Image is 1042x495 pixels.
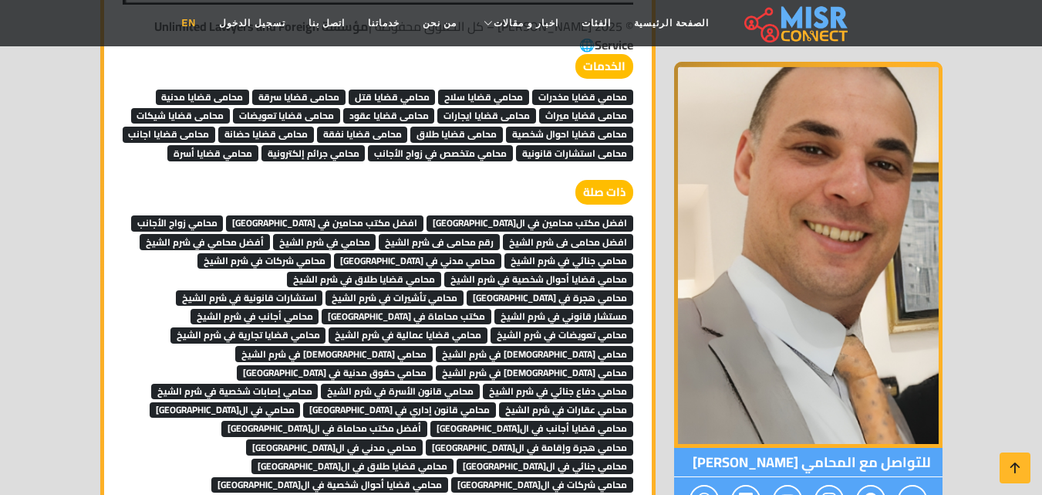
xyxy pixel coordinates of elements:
[140,229,270,253] a: أفضل محامي في شرم الشيخ
[131,103,231,126] a: محامى قضايا شيكات
[151,378,319,402] a: محامي إصابات شخصية في شرم الشيخ
[251,453,454,476] a: محامي قضايا طلاق في ال[GEOGRAPHIC_DATA]
[131,215,224,231] span: محامي زواج الأجانب
[235,341,433,364] a: محامي [DEMOGRAPHIC_DATA] في شرم الشيخ
[303,402,496,418] span: محامي قانون إداري في [GEOGRAPHIC_DATA]
[436,365,633,381] span: محامي [DEMOGRAPHIC_DATA] في شرم الشيخ
[516,141,633,164] a: محامى استشارات قانونية
[494,16,558,30] span: اخبار و مقالات
[343,108,435,124] span: محامى قضايا عقود
[317,127,408,142] span: محامى قضايا نفقة
[494,303,633,327] a: مستشار قانوني في شرم الشيخ
[325,290,464,306] span: محامي تأشيرات في شرم الشيخ
[467,290,633,306] span: محامي هجرة في [GEOGRAPHIC_DATA]
[451,472,633,495] a: محامي شركات في ال[GEOGRAPHIC_DATA]
[437,103,536,126] a: محامى قضايا ايجارات
[246,435,423,458] a: محامي مدني في ال[GEOGRAPHIC_DATA]
[237,360,433,383] a: محامي حقوق مدنية في [GEOGRAPHIC_DATA]
[503,234,633,249] span: افضل محامى فى شرم الشيخ
[207,8,296,38] a: تسجيل الدخول
[504,248,633,271] a: محامي جنائي في شرم الشيخ
[674,62,943,448] img: المحامي كريم الديب
[451,477,633,493] span: محامي شركات في ال[GEOGRAPHIC_DATA]
[410,127,503,142] span: محامى قضايا طلاق
[131,108,231,124] span: محامى قضايا شيكات
[235,346,433,361] span: محامي [DEMOGRAPHIC_DATA] في شرم الشيخ
[140,234,270,249] span: أفضل محامي في شرم الشيخ
[176,290,323,306] span: استشارات قانونية في شرم الشيخ
[516,145,633,161] span: محامى استشارات قانونية
[436,346,633,361] span: محامي [DEMOGRAPHIC_DATA] في شرم الشيخ
[494,309,633,324] span: مستشار قانوني في شرم الشيخ
[438,90,529,105] span: محامي قضايا سلاح
[426,435,633,458] a: محامي هجرة وإقامة في ال[GEOGRAPHIC_DATA]
[261,141,366,164] a: محامي جرائم إلكترونية
[575,180,633,205] strong: ذات صلة
[483,378,633,402] a: محامي دفاع جنائي في شرم الشيخ
[251,459,454,474] span: محامي قضايا طلاق في ال[GEOGRAPHIC_DATA]
[261,145,366,161] span: محامي جرائم إلكترونية
[170,8,208,38] a: EN
[499,402,633,418] span: محامي عقارات في شرم الشيخ
[483,384,633,399] span: محامي دفاع جنائي في شرم الشيخ
[303,397,496,420] a: محامي قانون إداري في [GEOGRAPHIC_DATA]
[467,285,633,308] a: محامي هجرة في [GEOGRAPHIC_DATA]
[491,322,633,345] a: محامي تعويضات في شرم الشيخ
[322,303,491,327] a: مكتب محاماة في [GEOGRAPHIC_DATA]
[197,253,332,269] span: محامي شركات في شرم الشيخ
[503,229,633,253] a: افضل محامى فى شرم الشيخ
[329,322,487,345] a: محامي قضايا عمالية في شرم الشيخ
[151,384,319,399] span: محامي إصابات شخصية في شرم الشيخ
[575,54,633,80] strong: الخدمات
[218,121,314,144] a: محامى قضايا حضانة
[226,210,423,233] a: افضل مكتب محامين في [GEOGRAPHIC_DATA]
[368,145,513,161] span: محامي متخصص في زواج الأجانب
[457,459,633,474] span: محامي جنائي في ال[GEOGRAPHIC_DATA]
[156,84,250,107] a: محامى قضايا مدنية
[273,234,376,249] span: محامي في شرم الشيخ
[334,248,501,271] a: محامي مدني في [GEOGRAPHIC_DATA]
[317,121,408,144] a: محامى قضايا نفقة
[499,397,633,420] a: محامي عقارات في شرم الشيخ
[246,439,423,455] span: محامي مدني في ال[GEOGRAPHIC_DATA]
[123,127,216,142] span: محامى قضايا اجانب
[539,108,633,124] span: محامى قضايا ميراث
[674,448,943,477] span: للتواصل مع المحامي [PERSON_NAME]
[506,121,633,144] a: محامى قضايا احوال شخصية
[167,141,258,164] a: محامي قضايا أسرة
[411,8,468,38] a: من نحن
[410,121,503,144] a: محامى قضايا طلاق
[322,309,491,324] span: مكتب محاماة في [GEOGRAPHIC_DATA]
[321,378,480,402] a: محامي قانون الأسرة في شرم الشيخ
[532,84,633,107] a: محامي قضايا مخدرات
[252,84,346,107] a: محامى قضايا سرقة
[167,145,258,161] span: محامي قضايا أسرة
[379,229,500,253] a: رقم محامى فى شرم الشيخ
[539,103,633,126] a: محامى قضايا ميراث
[622,8,720,38] a: الصفحة الرئيسية
[491,327,633,343] span: محامي تعويضات في شرم الشيخ
[221,421,427,436] span: أفضل مكتب محاماة في ال[GEOGRAPHIC_DATA]
[532,90,633,105] span: محامي قضايا مخدرات
[321,384,480,399] span: محامي قانون الأسرة في شرم الشيخ
[176,285,323,308] a: استشارات قانونية في شرم الشيخ
[430,421,633,436] span: محامي قضايا أجانب في ال[GEOGRAPHIC_DATA]
[444,272,633,287] span: محامي قضايا أحوال شخصية في شرم الشيخ
[170,327,326,343] span: محامي قضايا تجارية في شرم الشيخ
[570,8,622,38] a: الفئات
[150,402,301,418] span: محامي في ال[GEOGRAPHIC_DATA]
[430,415,633,439] a: محامي قضايا أجانب في ال[GEOGRAPHIC_DATA]
[349,90,436,105] span: محامي قضايا قتل
[170,322,326,345] a: محامي قضايا تجارية في شرم الشيخ
[427,210,633,233] a: افضل مكتب محامين في ال[GEOGRAPHIC_DATA]
[744,4,848,42] img: main.misr_connect
[287,272,441,287] span: محامي قضايا طلاق في شرم الشيخ
[437,108,536,124] span: محامى قضايا ايجارات
[325,285,464,308] a: محامي تأشيرات في شرم الشيخ
[156,90,250,105] span: محامى قضايا مدنية
[468,8,570,38] a: اخبار و مقالات
[356,8,411,38] a: خدماتنا
[504,253,633,269] span: محامي جنائي في شرم الشيخ
[436,341,633,364] a: محامي [DEMOGRAPHIC_DATA] في شرم الشيخ
[191,309,319,324] span: محامي أجانب في شرم الشيخ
